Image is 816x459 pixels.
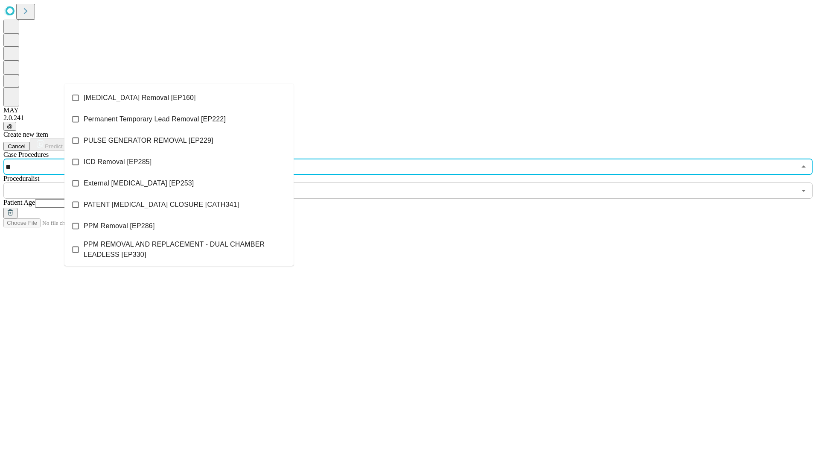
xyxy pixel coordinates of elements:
span: Proceduralist [3,175,39,182]
span: PPM REMOVAL AND REPLACEMENT - DUAL CHAMBER LEADLESS [EP330] [84,239,287,260]
button: Cancel [3,142,30,151]
span: PATENT [MEDICAL_DATA] CLOSURE [CATH341] [84,200,239,210]
div: 2.0.241 [3,114,813,122]
span: External [MEDICAL_DATA] [EP253] [84,178,194,188]
span: Patient Age [3,199,35,206]
button: Open [798,185,810,197]
span: @ [7,123,13,129]
div: MAY [3,106,813,114]
span: Scheduled Procedure [3,151,49,158]
button: Close [798,161,810,173]
span: PULSE GENERATOR REMOVAL [EP229] [84,135,213,146]
span: ICD Removal [EP285] [84,157,152,167]
span: Predict [45,143,62,150]
span: [MEDICAL_DATA] Removal [EP160] [84,93,196,103]
span: Create new item [3,131,48,138]
button: Predict [30,138,69,151]
span: Cancel [8,143,26,150]
span: Permanent Temporary Lead Removal [EP222] [84,114,226,124]
button: @ [3,122,16,131]
span: PPM Removal [EP286] [84,221,154,231]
